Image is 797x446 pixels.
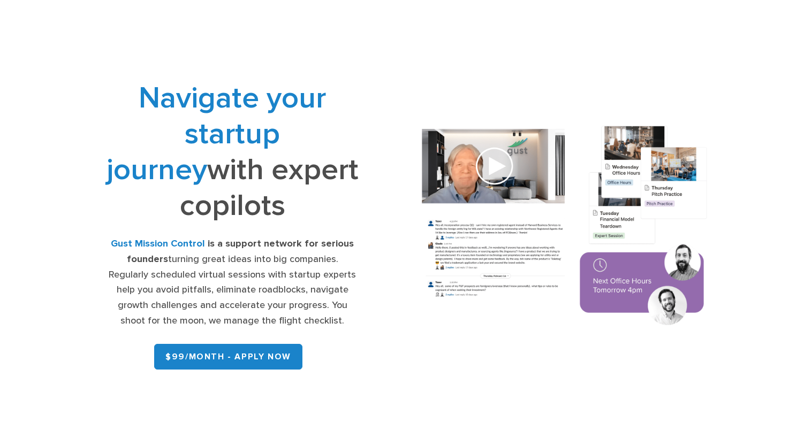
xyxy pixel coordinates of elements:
span: Navigate your startup journey [107,80,327,188]
img: Composition of calendar events, a video call presentation, and chat rooms [407,114,723,340]
h1: with expert copilots [106,80,359,224]
div: turning great ideas into big companies. Regularly scheduled virtual sessions with startup experts... [106,236,359,329]
a: $99/month - APPLY NOW [154,344,302,370]
strong: is a support network for serious founders [127,238,354,265]
strong: Gust Mission Control [111,238,205,249]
